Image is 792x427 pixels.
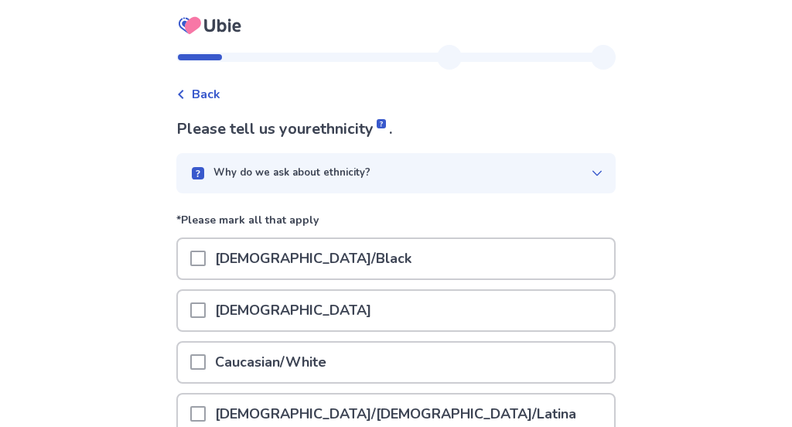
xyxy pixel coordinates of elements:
[192,85,220,104] span: Back
[176,118,616,141] p: Please tell us your .
[213,166,370,181] p: Why do we ask about ethnicity?
[206,239,421,278] p: [DEMOGRAPHIC_DATA]/Black
[206,291,381,330] p: [DEMOGRAPHIC_DATA]
[312,118,389,139] span: ethnicity
[176,212,616,237] p: *Please mark all that apply
[206,343,336,382] p: Caucasian/White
